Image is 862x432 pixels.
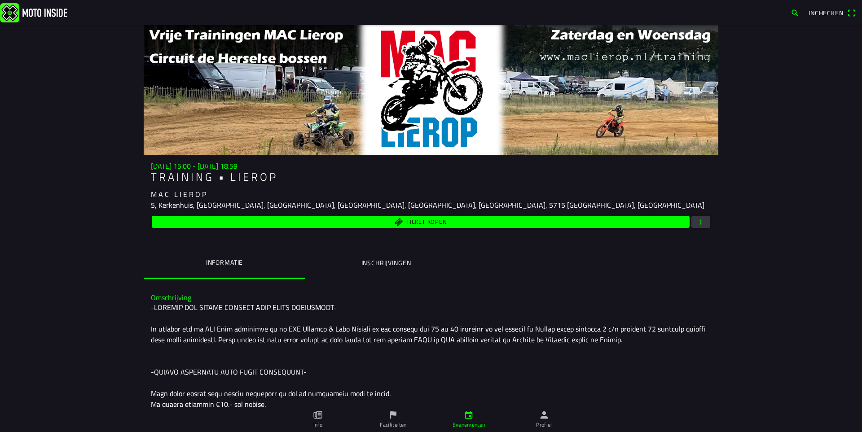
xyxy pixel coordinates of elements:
ion-label: Profiel [536,421,552,429]
ion-label: Info [313,421,322,429]
ion-text: M A C L I E R O P [151,189,206,200]
span: Ticket kopen [406,219,447,225]
ion-icon: person [539,410,549,420]
ion-label: Faciliteiten [380,421,406,429]
h3: Omschrijving [151,293,711,302]
h3: [DATE] 15:00 - [DATE] 18:59 [151,162,711,170]
ion-label: Inschrijvingen [361,258,411,268]
ion-icon: flag [388,410,398,420]
ion-icon: paper [313,410,323,420]
ion-label: Evenementen [453,421,485,429]
a: search [786,5,804,20]
h1: T R A I N I N G • L I E R O P [151,170,711,183]
ion-label: Informatie [206,257,243,267]
ion-icon: calendar [464,410,474,420]
span: Inchecken [809,8,844,17]
ion-text: 5, Kerkenhuis, [GEOGRAPHIC_DATA], [GEOGRAPHIC_DATA], [GEOGRAPHIC_DATA], [GEOGRAPHIC_DATA], [GEOGR... [151,200,704,210]
a: Incheckenqr scanner [804,5,860,20]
